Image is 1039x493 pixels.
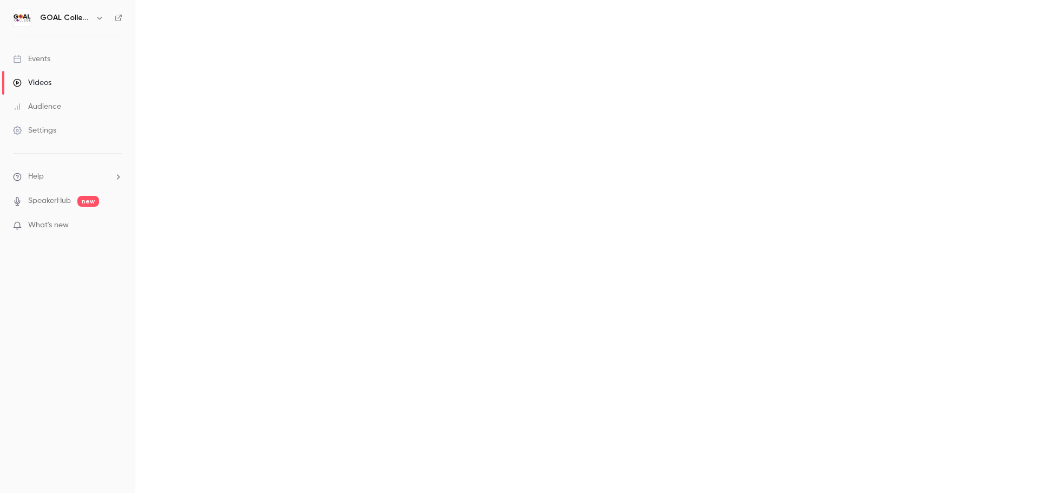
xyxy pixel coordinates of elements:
[77,196,99,207] span: new
[13,171,122,182] li: help-dropdown-opener
[28,171,44,182] span: Help
[28,195,71,207] a: SpeakerHub
[40,12,91,23] h6: GOAL College
[13,54,50,64] div: Events
[13,101,61,112] div: Audience
[14,9,31,27] img: GOAL College
[13,125,56,136] div: Settings
[28,220,69,231] span: What's new
[13,77,51,88] div: Videos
